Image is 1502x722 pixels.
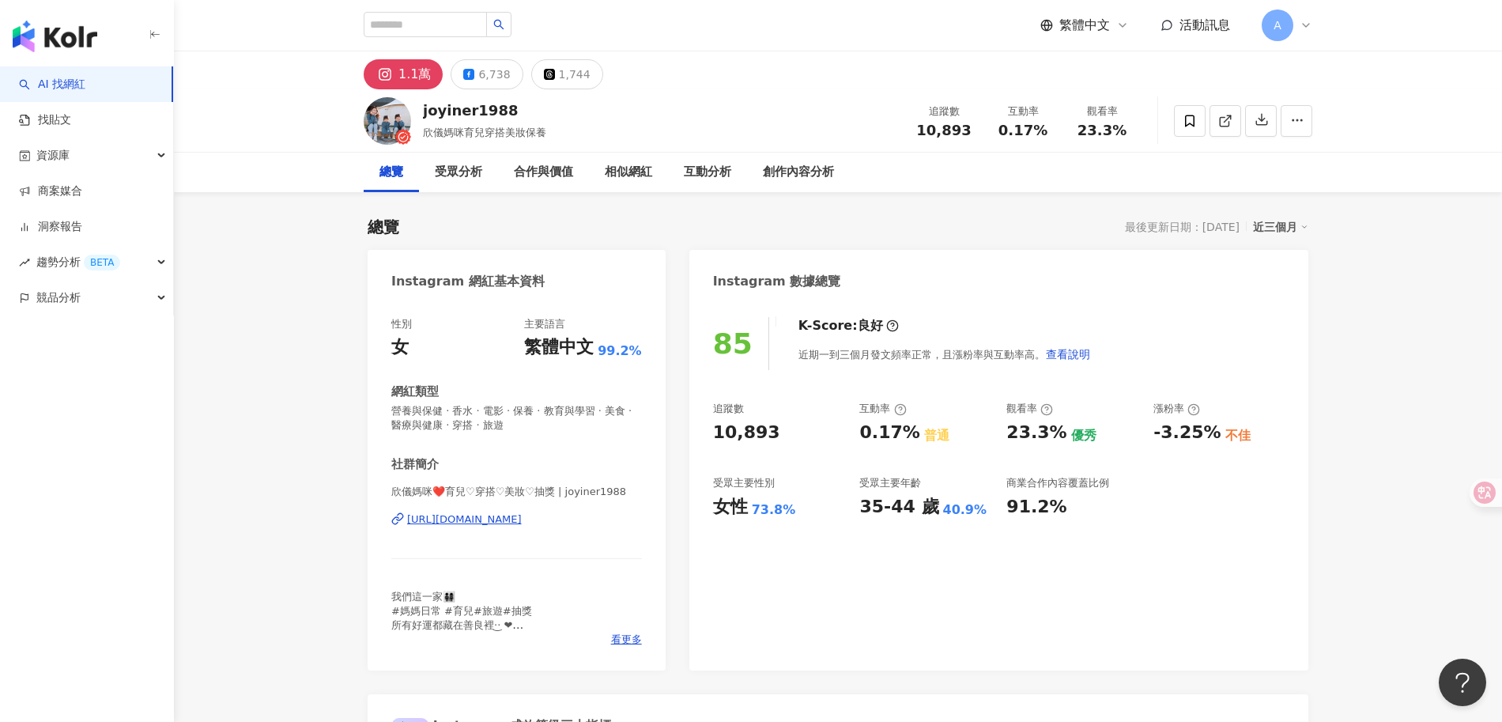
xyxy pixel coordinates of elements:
button: 查看說明 [1045,338,1091,370]
iframe: Help Scout Beacon - Open [1439,659,1486,706]
button: 1.1萬 [364,59,443,89]
div: 互動率 [993,104,1053,119]
img: logo [13,21,97,52]
div: 91.2% [1006,495,1066,520]
span: 0.17% [998,123,1047,138]
div: 優秀 [1071,427,1096,444]
div: 相似網紅 [605,163,652,182]
div: 6,738 [478,63,510,85]
span: 欣儀媽咪❤️育兒♡穿搭♡美妝♡抽獎 | joyiner1988 [391,485,642,499]
div: 1.1萬 [398,63,431,85]
div: BETA [84,255,120,270]
div: 普通 [924,427,949,444]
div: 社群簡介 [391,456,439,473]
div: 總覽 [368,216,399,238]
span: 營養與保健 · 香水 · 電影 · 保養 · 教育與學習 · 美食 · 醫療與健康 · 穿搭 · 旅遊 [391,404,642,433]
div: 近期一到三個月發文頻率正常，且漲粉率與互動率高。 [798,338,1091,370]
div: 近三個月 [1253,217,1308,237]
span: 競品分析 [36,280,81,316]
span: 活動訊息 [1179,17,1230,32]
div: 73.8% [752,501,796,519]
a: 商案媒合 [19,183,82,199]
div: 受眾分析 [435,163,482,182]
div: 追蹤數 [713,402,744,416]
div: 互動率 [859,402,906,416]
span: 看更多 [611,633,642,647]
div: 85 [713,327,753,360]
div: 最後更新日期：[DATE] [1125,221,1240,233]
div: 繁體中文 [524,335,594,360]
div: 總覽 [379,163,403,182]
div: 性別 [391,317,412,331]
div: 1,744 [559,63,591,85]
div: 追蹤數 [914,104,974,119]
div: 不佳 [1225,427,1251,444]
div: 合作與價值 [514,163,573,182]
div: [URL][DOMAIN_NAME] [407,512,522,527]
div: 主要語言 [524,317,565,331]
span: rise [19,257,30,268]
div: 0.17% [859,421,919,445]
div: 觀看率 [1072,104,1132,119]
div: 漲粉率 [1153,402,1200,416]
div: 商業合作內容覆蓋比例 [1006,476,1109,490]
a: [URL][DOMAIN_NAME] [391,512,642,527]
a: 找貼文 [19,112,71,128]
div: 受眾主要年齡 [859,476,921,490]
div: 10,893 [713,421,780,445]
button: 1,744 [531,59,603,89]
div: 女性 [713,495,748,520]
div: 創作內容分析 [763,163,834,182]
div: Instagram 網紅基本資料 [391,273,545,290]
div: 40.9% [943,501,987,519]
span: 繁體中文 [1059,17,1110,34]
div: 觀看率 [1006,402,1053,416]
div: K-Score : [798,317,899,335]
div: 35-44 歲 [859,495,938,520]
div: 受眾主要性別 [713,476,775,490]
span: 欣儀媽咪育兒穿搭美妝保養 [423,127,546,138]
div: 女 [391,335,409,360]
span: 查看說明 [1046,348,1090,361]
div: joyiner1988 [423,100,546,120]
div: 23.3% [1006,421,1066,445]
button: 6,738 [451,59,523,89]
span: 99.2% [598,342,642,360]
span: A [1274,17,1281,34]
a: 洞察報告 [19,219,82,235]
span: search [493,19,504,30]
span: 趨勢分析 [36,244,120,280]
div: 互動分析 [684,163,731,182]
span: 23.3% [1077,123,1126,138]
div: Instagram 數據總覽 [713,273,841,290]
a: searchAI 找網紅 [19,77,85,93]
div: 良好 [858,317,883,335]
span: 10,893 [916,122,971,138]
span: 我們這一家👨‍👩‍👧‍👧 #媽媽日常 #育兒#旅遊#抽獎 所有好運都藏在善良裡‪·͜· ❤︎‬ when you smile the world smiles with you ت [391,591,620,646]
div: -3.25% [1153,421,1221,445]
span: 資源庫 [36,138,70,173]
div: 網紅類型 [391,384,439,400]
img: KOL Avatar [364,97,411,145]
